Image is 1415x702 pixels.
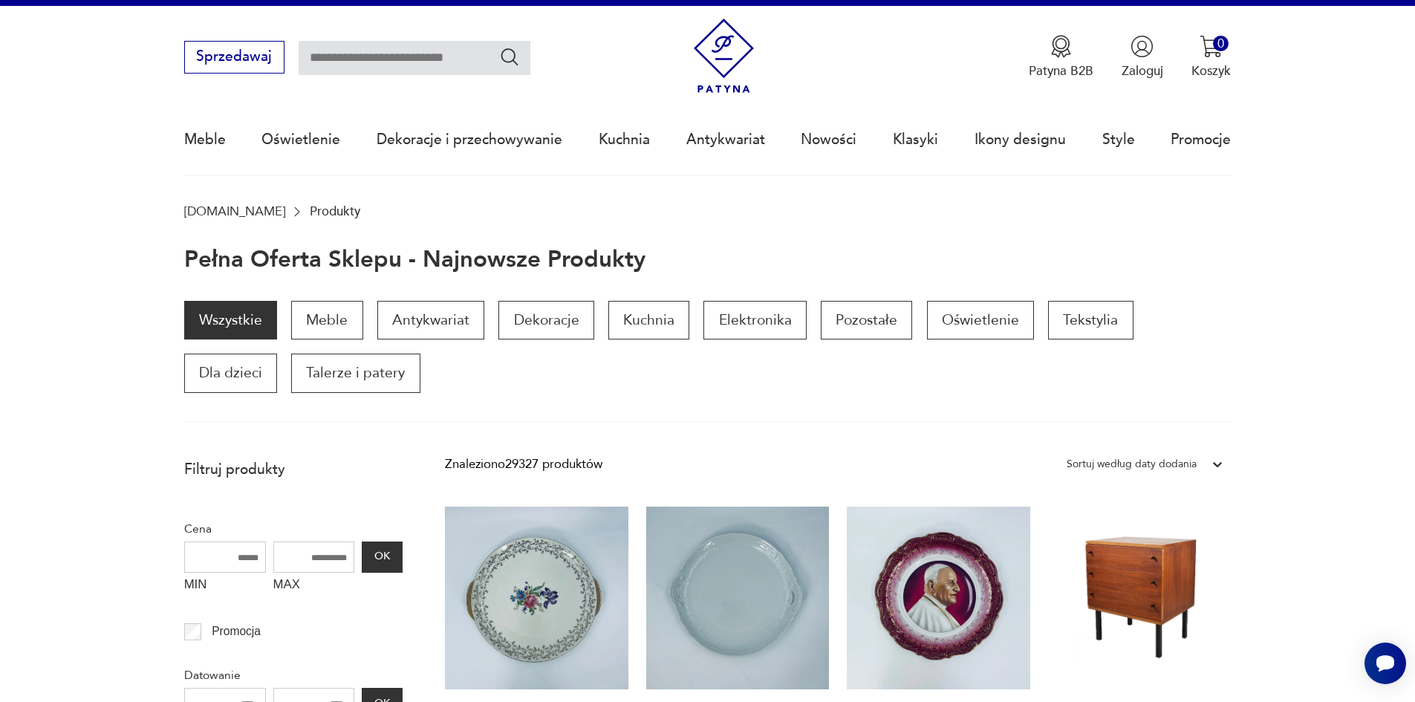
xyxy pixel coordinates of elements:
[184,666,403,685] p: Datowanie
[1048,301,1133,339] a: Tekstylia
[927,301,1034,339] a: Oświetlenie
[1191,35,1231,79] button: 0Koszyk
[1122,35,1163,79] button: Zaloguj
[1029,35,1093,79] a: Ikona medaluPatyna B2B
[686,105,765,174] a: Antykwariat
[703,301,806,339] a: Elektronika
[1029,35,1093,79] button: Patyna B2B
[1191,62,1231,79] p: Koszyk
[377,105,562,174] a: Dekoracje i przechowywanie
[184,519,403,539] p: Cena
[1029,62,1093,79] p: Patyna B2B
[310,204,360,218] p: Produkty
[686,19,761,94] img: Patyna - sklep z meblami i dekoracjami vintage
[1122,62,1163,79] p: Zaloguj
[184,460,403,479] p: Filtruj produkty
[362,542,402,573] button: OK
[184,573,266,601] label: MIN
[821,301,912,339] a: Pozostałe
[498,301,593,339] a: Dekoracje
[801,105,856,174] a: Nowości
[608,301,689,339] a: Kuchnia
[1131,35,1154,58] img: Ikonka użytkownika
[184,301,277,339] a: Wszystkie
[1102,105,1135,174] a: Style
[1364,643,1406,684] iframe: Smartsupp widget button
[184,354,277,392] a: Dla dzieci
[1171,105,1231,174] a: Promocje
[261,105,340,174] a: Oświetlenie
[975,105,1066,174] a: Ikony designu
[445,455,602,474] div: Znaleziono 29327 produktów
[893,105,938,174] a: Klasyki
[291,301,362,339] a: Meble
[291,354,420,392] a: Talerze i patery
[1213,36,1229,51] div: 0
[499,46,521,68] button: Szukaj
[184,105,226,174] a: Meble
[212,622,261,641] p: Promocja
[184,247,645,273] h1: Pełna oferta sklepu - najnowsze produkty
[184,52,284,64] a: Sprzedawaj
[273,573,355,601] label: MAX
[184,41,284,74] button: Sprzedawaj
[184,204,285,218] a: [DOMAIN_NAME]
[599,105,650,174] a: Kuchnia
[377,301,484,339] a: Antykwariat
[1050,35,1073,58] img: Ikona medalu
[1067,455,1197,474] div: Sortuj według daty dodania
[1200,35,1223,58] img: Ikona koszyka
